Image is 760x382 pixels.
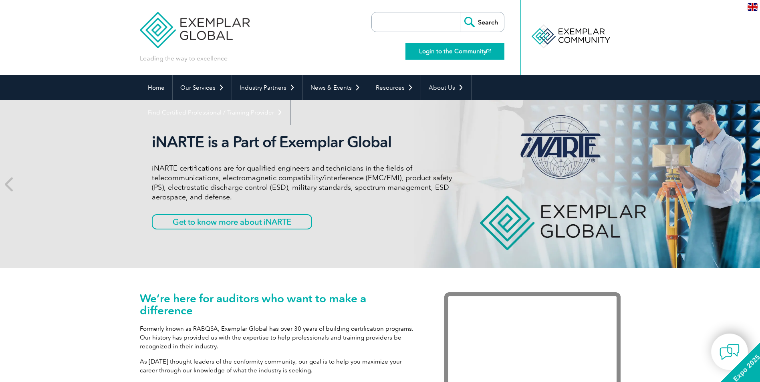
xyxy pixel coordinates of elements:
[152,214,312,229] a: Get to know more about iNARTE
[140,292,420,316] h1: We’re here for auditors who want to make a difference
[720,342,740,362] img: contact-chat.png
[486,49,491,53] img: open_square.png
[140,324,420,351] p: Formerly known as RABQSA, Exemplar Global has over 30 years of building certification programs. O...
[152,133,452,151] h2: iNARTE is a Part of Exemplar Global
[140,100,290,125] a: Find Certified Professional / Training Provider
[405,43,504,60] a: Login to the Community
[140,357,420,375] p: As [DATE] thought leaders of the conformity community, our goal is to help you maximize your care...
[460,12,504,32] input: Search
[140,75,172,100] a: Home
[232,75,302,100] a: Industry Partners
[152,163,452,202] p: iNARTE certifications are for qualified engineers and technicians in the fields of telecommunicat...
[368,75,421,100] a: Resources
[748,3,758,11] img: en
[303,75,368,100] a: News & Events
[173,75,232,100] a: Our Services
[140,54,228,63] p: Leading the way to excellence
[421,75,471,100] a: About Us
